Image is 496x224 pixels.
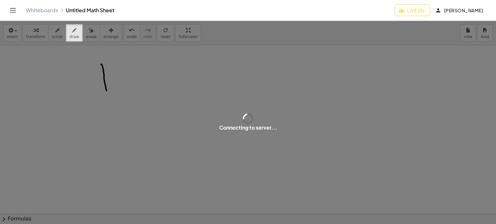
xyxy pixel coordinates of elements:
button: Toggle navigation [8,5,18,15]
button: Live (0) [395,5,430,16]
span: [PERSON_NAME] [437,7,483,13]
button: [PERSON_NAME] [431,5,488,16]
div: Connecting to server... [219,124,277,131]
a: Whiteboards [26,7,58,14]
span: Live (0) [400,7,425,13]
button: draw [66,24,83,42]
span: draw [69,34,79,39]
